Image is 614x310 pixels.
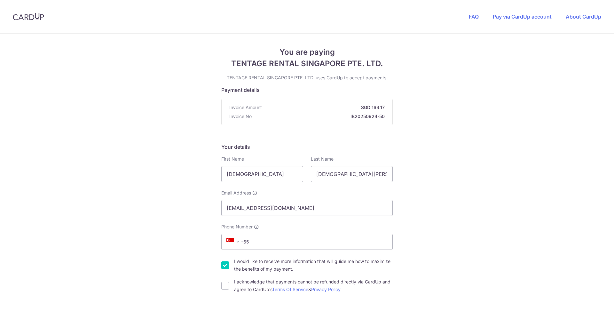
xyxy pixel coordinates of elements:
[221,75,393,81] p: TENTAGE RENTAL SINGAPORE PTE. LTD. uses CardUp to accept payments.
[234,278,393,293] label: I acknowledge that payments cannot be refunded directly via CardUp and agree to CardUp’s &
[566,13,601,20] a: About CardUp
[229,104,262,111] span: Invoice Amount
[221,166,303,182] input: First name
[469,13,479,20] a: FAQ
[221,46,393,58] span: You are paying
[264,104,385,111] strong: SGD 169.17
[311,287,341,292] a: Privacy Policy
[272,287,308,292] a: Terms Of Service
[13,13,44,20] img: CardUp
[226,238,242,246] span: +65
[221,190,251,196] span: Email Address
[311,156,334,162] label: Last Name
[493,13,552,20] a: Pay via CardUp account
[224,238,253,246] span: +65
[229,113,252,120] span: Invoice No
[221,143,393,151] h5: Your details
[221,86,393,94] h5: Payment details
[221,58,393,69] span: TENTAGE RENTAL SINGAPORE PTE. LTD.
[254,113,385,120] strong: IB20250924-50
[221,224,253,230] span: Phone Number
[221,200,393,216] input: Email address
[311,166,393,182] input: Last name
[234,258,393,273] label: I would like to receive more information that will guide me how to maximize the benefits of my pa...
[221,156,244,162] label: First Name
